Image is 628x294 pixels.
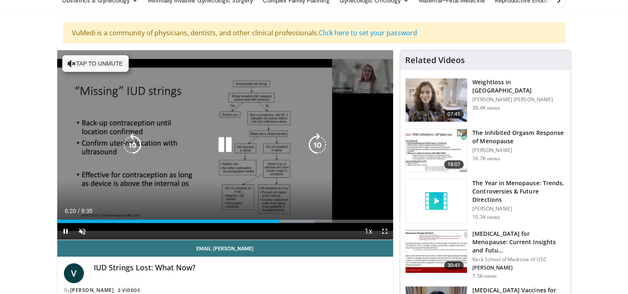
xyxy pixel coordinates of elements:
[444,110,464,118] span: 07:41
[74,223,90,240] button: Unmute
[405,230,566,279] a: 30:41 [MEDICAL_DATA] for Menopause: Current Insights and Futu… Keck School of Medicine of USC [PE...
[81,208,93,214] span: 9:35
[472,105,500,111] p: 30.4K views
[472,155,500,162] p: 16.7K views
[472,256,566,263] p: Keck School of Medicine of USC
[472,230,566,255] h3: [MEDICAL_DATA] for Menopause: Current Insights and Futu…
[444,261,464,269] span: 30:41
[406,129,467,172] img: 283c0f17-5e2d-42ba-a87c-168d447cdba4.150x105_q85_crop-smart_upscale.jpg
[405,78,566,122] a: 07:41 Weightloss in [GEOGRAPHIC_DATA] [PERSON_NAME] [PERSON_NAME] 30.4K views
[70,287,114,294] a: [PERSON_NAME]
[444,160,464,169] span: 18:07
[472,265,566,271] p: [PERSON_NAME]
[57,50,393,240] video-js: Video Player
[472,206,566,212] p: [PERSON_NAME]
[115,287,143,294] a: 2 Videos
[472,129,566,145] h3: The Inhibited Orgasm Response of Menopause
[360,223,376,240] button: Playback Rate
[405,55,465,65] h4: Related Videos
[63,22,565,43] div: VuMedi is a community of physicians, dentists, and other clinical professionals.
[472,214,500,220] p: 10.3K views
[57,220,393,223] div: Progress Bar
[472,147,566,154] p: [PERSON_NAME]
[94,263,387,272] h4: IUD Strings Lost: What Now?
[472,96,566,103] p: [PERSON_NAME] [PERSON_NAME]
[376,223,393,240] button: Fullscreen
[406,230,467,273] img: 47271b8a-94f4-49c8-b914-2a3d3af03a9e.150x105_q85_crop-smart_upscale.jpg
[64,263,84,283] a: V
[319,28,417,37] a: Click here to set your password
[472,78,566,95] h3: Weightloss in [GEOGRAPHIC_DATA]
[78,208,80,214] span: /
[472,179,566,204] h3: The Year in Menopause: Trends, Controversies & Future Directions
[57,223,74,240] button: Pause
[405,179,566,223] a: The Year in Menopause: Trends, Controversies & Future Directions [PERSON_NAME] 10.3K views
[406,179,467,223] img: video_placeholder_short.svg
[65,208,76,214] span: 6:20
[405,129,566,173] a: 18:07 The Inhibited Orgasm Response of Menopause [PERSON_NAME] 16.7K views
[62,55,129,72] button: Tap to unmute
[406,78,467,122] img: 9983fed1-7565-45be-8934-aef1103ce6e2.150x105_q85_crop-smart_upscale.jpg
[472,273,497,279] p: 7.5K views
[57,240,393,257] a: Email [PERSON_NAME]
[64,287,387,294] div: By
